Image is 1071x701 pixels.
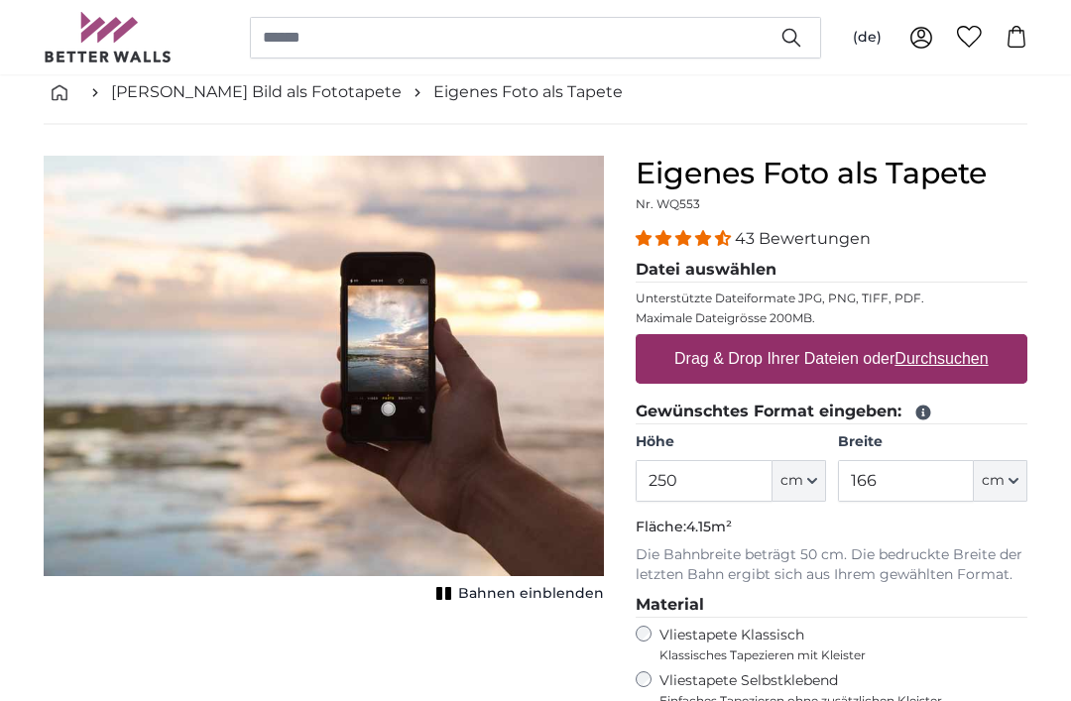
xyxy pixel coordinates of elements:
p: Fläche: [636,519,1027,538]
p: Die Bahnbreite beträgt 50 cm. Die bedruckte Breite der letzten Bahn ergibt sich aus Ihrem gewählt... [636,546,1027,586]
span: cm [982,472,1005,492]
span: cm [780,472,803,492]
a: Eigenes Foto als Tapete [433,80,623,104]
button: Bahnen einblenden [430,581,604,609]
legend: Datei auswählen [636,259,1027,284]
button: cm [974,461,1027,503]
span: 4.15m² [686,519,732,536]
u: Durchsuchen [895,351,989,368]
legend: Material [636,594,1027,619]
label: Drag & Drop Ihrer Dateien oder [666,340,997,380]
div: 1 of 1 [44,157,604,609]
button: (de) [837,20,897,56]
img: Betterwalls [44,12,173,62]
label: Vliestapete Klassisch [659,627,1011,664]
span: Klassisches Tapezieren mit Kleister [659,648,1011,664]
a: [PERSON_NAME] Bild als Fototapete [111,80,402,104]
label: Breite [838,433,1027,453]
label: Höhe [636,433,825,453]
span: Bahnen einblenden [458,585,604,605]
span: Nr. WQ553 [636,197,700,212]
img: personalised-photo [44,157,604,577]
legend: Gewünschtes Format eingeben: [636,401,1027,425]
button: cm [773,461,826,503]
p: Maximale Dateigrösse 200MB. [636,311,1027,327]
p: Unterstützte Dateiformate JPG, PNG, TIFF, PDF. [636,292,1027,307]
nav: breadcrumbs [44,60,1027,125]
span: 43 Bewertungen [735,230,871,249]
h1: Eigenes Foto als Tapete [636,157,1027,192]
span: 4.40 stars [636,230,735,249]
